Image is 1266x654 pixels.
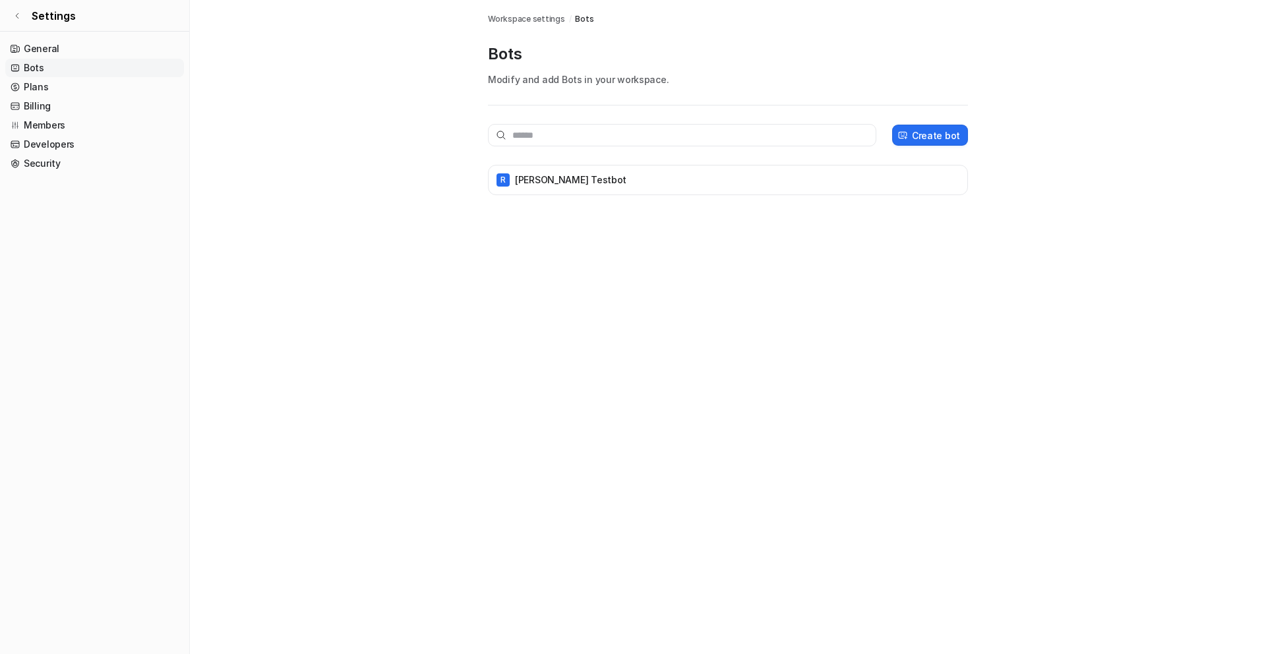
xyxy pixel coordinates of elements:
[5,97,184,115] a: Billing
[575,13,593,25] a: Bots
[488,44,968,65] p: Bots
[5,154,184,173] a: Security
[488,73,968,86] p: Modify and add Bots in your workspace.
[5,59,184,77] a: Bots
[515,173,626,187] p: [PERSON_NAME] testbot
[912,129,960,142] p: Create bot
[488,13,565,25] a: Workspace settings
[569,13,572,25] span: /
[897,131,908,140] img: create
[5,135,184,154] a: Developers
[892,125,968,146] button: Create bot
[5,78,184,96] a: Plans
[32,8,76,24] span: Settings
[497,173,510,187] span: R
[5,116,184,134] a: Members
[5,40,184,58] a: General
